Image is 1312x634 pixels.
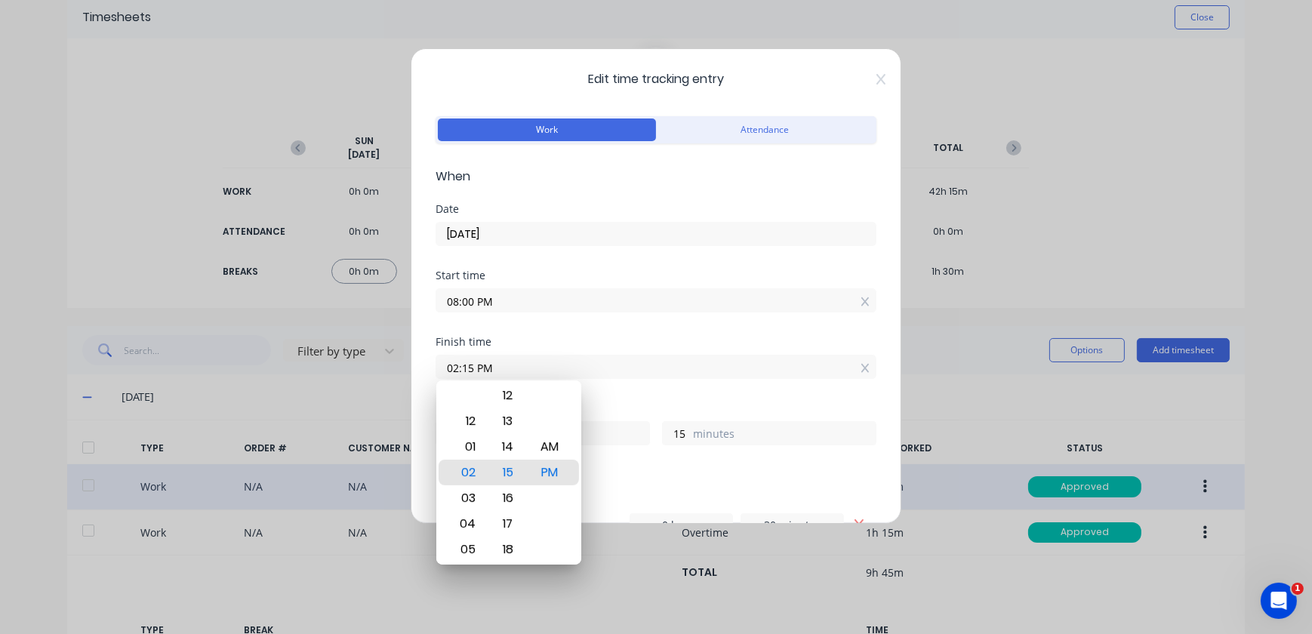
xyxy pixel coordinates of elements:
[490,537,527,562] div: 18
[448,537,485,562] div: 05
[436,403,876,414] div: Hours worked
[848,513,870,536] button: Remove Lunch
[490,460,527,485] div: 15
[1261,583,1297,619] iframe: Intercom live chat
[531,434,568,460] div: AM
[490,434,527,460] div: 14
[656,118,874,141] button: Attendance
[438,118,656,141] button: Work
[663,422,689,445] input: 0
[448,434,485,460] div: 01
[488,380,529,565] div: Minute
[741,513,844,536] input: 0
[436,469,876,480] div: Breaks
[436,168,876,186] span: When
[442,494,870,513] div: Add breaks
[448,460,485,485] div: 02
[446,380,488,565] div: Hour
[1292,583,1304,595] span: 1
[693,426,876,445] label: minutes
[448,511,485,537] div: 04
[490,383,527,408] div: 12
[490,511,527,537] div: 17
[531,460,568,485] div: PM
[448,485,485,511] div: 03
[436,204,876,214] div: Date
[448,408,485,434] div: 12
[490,408,527,434] div: 13
[436,70,876,88] span: Edit time tracking entry
[436,337,876,347] div: Finish time
[630,513,733,536] input: 0
[490,485,527,511] div: 16
[436,270,876,281] div: Start time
